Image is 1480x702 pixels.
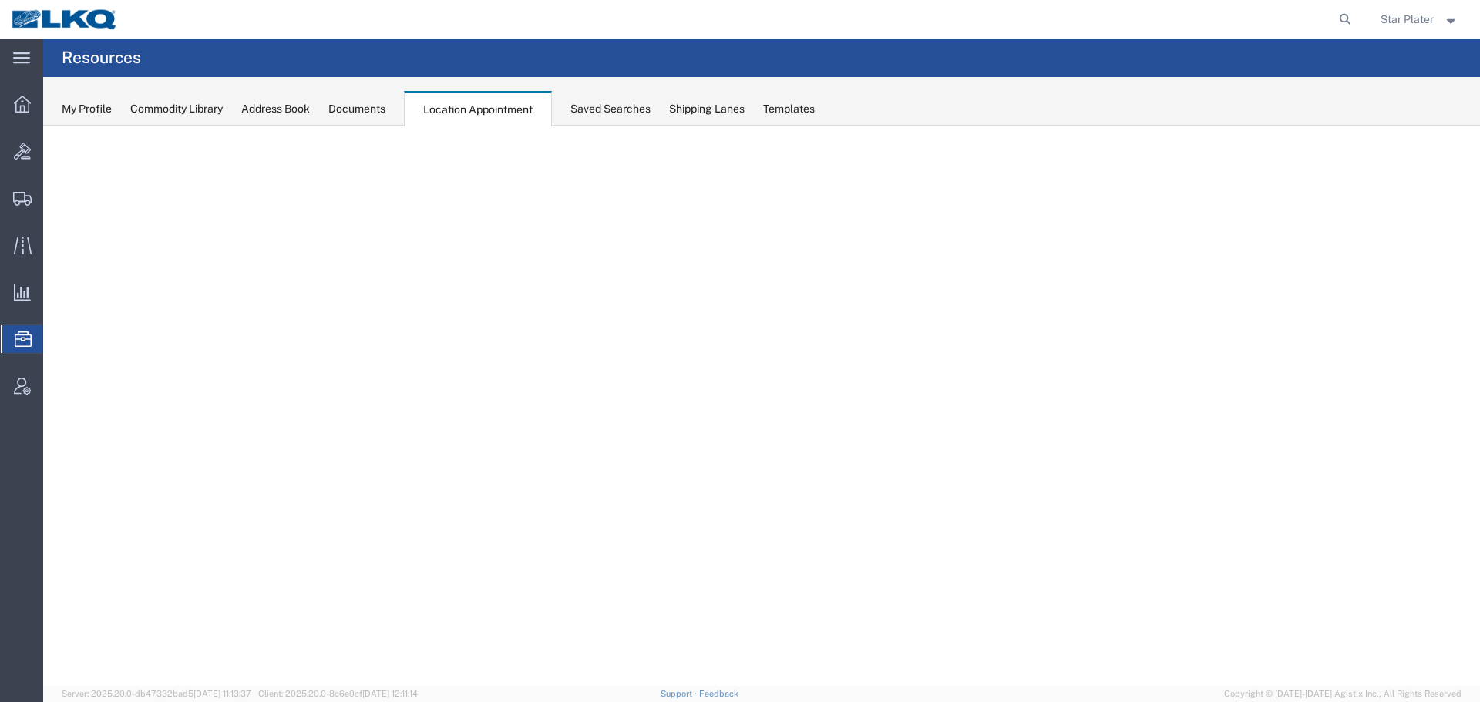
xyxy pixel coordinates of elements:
span: Star Plater [1381,11,1434,28]
span: Client: 2025.20.0-8c6e0cf [258,689,418,698]
a: Feedback [699,689,738,698]
a: Support [661,689,699,698]
button: Star Plater [1380,10,1459,29]
div: My Profile [62,101,112,117]
div: Location Appointment [404,91,552,126]
div: Address Book [241,101,310,117]
div: Documents [328,101,385,117]
div: Saved Searches [570,101,651,117]
div: Shipping Lanes [669,101,745,117]
span: Server: 2025.20.0-db47332bad5 [62,689,251,698]
img: logo [11,8,119,31]
span: [DATE] 12:11:14 [362,689,418,698]
span: Copyright © [DATE]-[DATE] Agistix Inc., All Rights Reserved [1224,687,1461,700]
span: [DATE] 11:13:37 [193,689,251,698]
iframe: FS Legacy Container [43,126,1480,686]
h4: Resources [62,39,141,77]
div: Templates [763,101,815,117]
div: Commodity Library [130,101,223,117]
